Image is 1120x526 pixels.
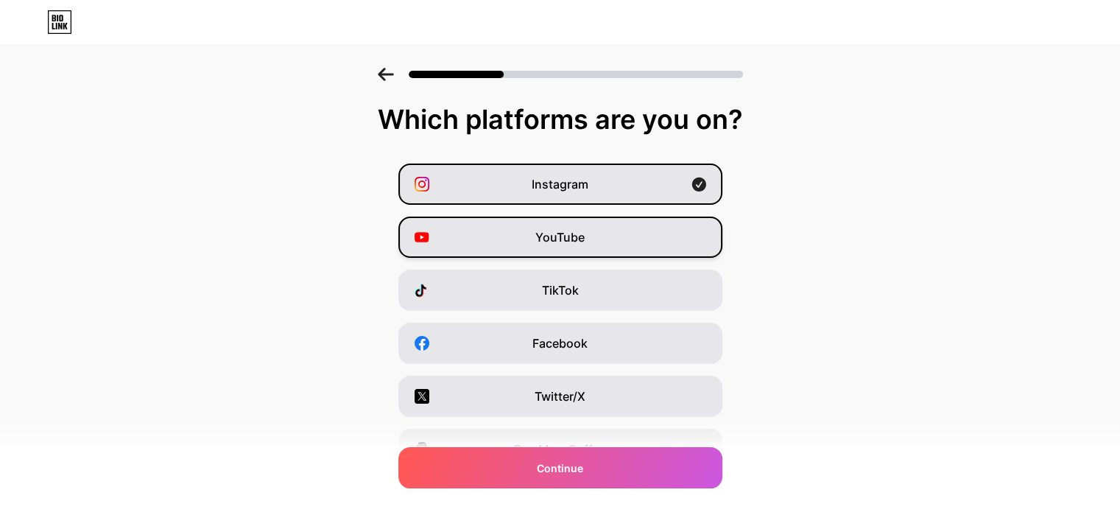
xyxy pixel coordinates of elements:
span: Twitter/X [535,388,585,405]
span: TikTok [542,281,579,299]
span: YouTube [535,228,585,246]
span: Buy Me a Coffee [514,441,606,458]
span: Snapchat [533,494,587,511]
span: Instagram [532,175,588,193]
span: Continue [537,460,583,476]
div: Which platforms are you on? [15,105,1105,134]
span: Facebook [532,334,588,352]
